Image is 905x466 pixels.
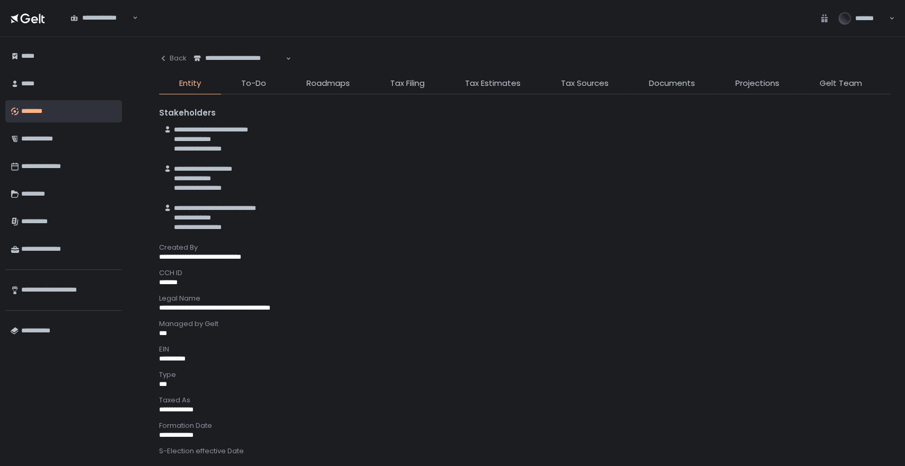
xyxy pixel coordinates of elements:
span: Roadmaps [306,77,350,90]
input: Search for option [71,23,131,33]
div: Back [159,54,187,63]
div: S-Election effective Date [159,446,890,456]
span: To-Do [241,77,266,90]
span: Tax Estimates [465,77,521,90]
div: Taxed As [159,395,890,405]
div: Legal Name [159,294,890,303]
button: Back [159,48,187,69]
div: Search for option [64,7,138,30]
div: Formation Date [159,421,890,430]
div: EIN [159,345,890,354]
span: Documents [649,77,695,90]
div: CCH ID [159,268,890,278]
div: Managed by Gelt [159,319,890,329]
input: Search for option [194,63,285,74]
span: Tax Sources [561,77,609,90]
div: Created By [159,243,890,252]
span: Entity [179,77,201,90]
div: Stakeholders [159,107,890,119]
span: Gelt Team [820,77,862,90]
div: Type [159,370,890,380]
span: Tax Filing [390,77,425,90]
span: Projections [735,77,779,90]
div: Search for option [187,48,291,70]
